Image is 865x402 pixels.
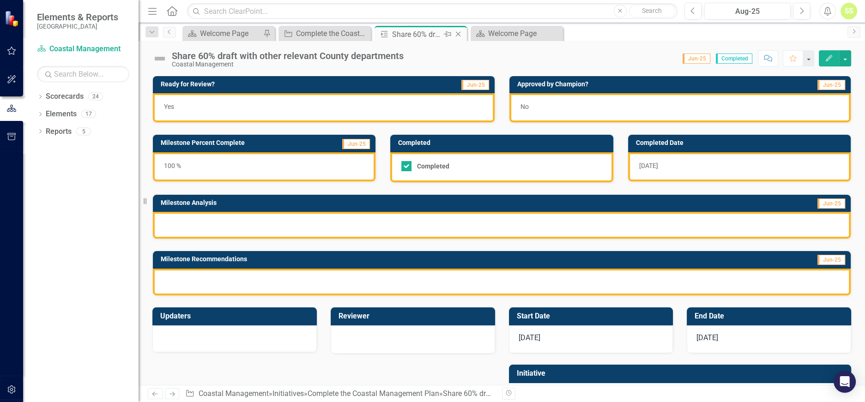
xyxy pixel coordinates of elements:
[200,28,261,39] div: Welcome Page
[517,81,752,88] h3: Approved by Champion?
[488,28,561,39] div: Welcome Page
[172,51,404,61] div: Share 60% draft with other relevant County departments
[185,389,495,399] div: » » »
[153,152,375,181] div: 100 %
[708,6,787,17] div: Aug-25
[817,255,845,265] span: Jun-25
[152,51,167,66] img: Not Defined
[834,371,856,393] div: Open Intercom Messenger
[187,3,677,19] input: Search ClearPoint...
[161,139,318,146] h3: Milestone Percent Complete
[519,333,540,342] span: [DATE]
[199,389,269,398] a: Coastal Management
[392,29,442,40] div: Share 60% draft with other relevant County departments
[443,389,625,398] div: Share 60% draft with other relevant County departments
[817,198,845,209] span: Jun-25
[37,66,129,82] input: Search Below...
[37,44,129,54] a: Coastal Management
[88,93,103,101] div: 24
[704,3,791,19] button: Aug-25
[716,54,752,64] span: Completed
[517,369,847,378] h3: Initiative
[398,139,608,146] h3: Completed
[5,11,21,27] img: ClearPoint Strategy
[473,28,561,39] a: Welcome Page
[636,139,846,146] h3: Completed Date
[841,3,857,19] button: SS
[46,109,77,120] a: Elements
[161,199,614,206] h3: Milestone Analysis
[37,23,118,30] small: [GEOGRAPHIC_DATA]
[81,110,96,118] div: 17
[308,389,439,398] a: Complete the Coastal Management Plan
[76,127,91,135] div: 5
[281,28,369,39] a: Complete the Coastal Management Plan
[517,312,669,320] h3: Start Date
[272,389,304,398] a: Initiatives
[339,312,490,320] h3: Reviewer
[683,54,710,64] span: Jun-25
[342,139,370,149] span: Jun-25
[46,126,72,137] a: Reports
[164,103,174,110] span: Yes
[817,80,845,90] span: Jun-25
[695,312,847,320] h3: End Date
[46,91,84,102] a: Scorecards
[461,80,489,90] span: Jun-25
[161,81,376,88] h3: Ready for Review?
[161,256,675,263] h3: Milestone Recommendations
[37,12,118,23] span: Elements & Reports
[642,7,662,14] span: Search
[520,103,529,110] span: No
[696,333,718,342] span: [DATE]
[639,162,658,169] span: [DATE]
[629,5,675,18] button: Search
[296,28,369,39] div: Complete the Coastal Management Plan
[185,28,261,39] a: Welcome Page
[160,312,312,320] h3: Updaters
[172,61,404,68] div: Coastal Management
